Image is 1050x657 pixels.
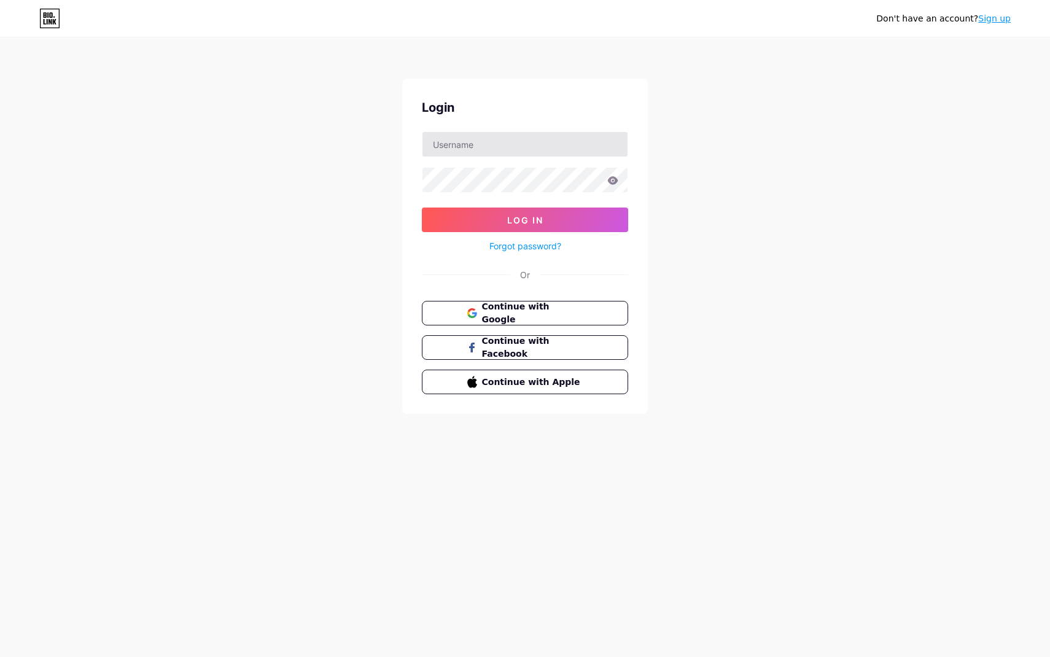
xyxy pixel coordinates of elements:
[422,370,628,394] button: Continue with Apple
[482,300,583,326] span: Continue with Google
[422,208,628,232] button: Log In
[876,12,1011,25] div: Don't have an account?
[422,301,628,325] button: Continue with Google
[482,376,583,389] span: Continue with Apple
[422,98,628,117] div: Login
[482,335,583,360] span: Continue with Facebook
[422,132,628,157] input: Username
[978,14,1011,23] a: Sign up
[489,239,561,252] a: Forgot password?
[422,335,628,360] button: Continue with Facebook
[507,215,543,225] span: Log In
[520,268,530,281] div: Or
